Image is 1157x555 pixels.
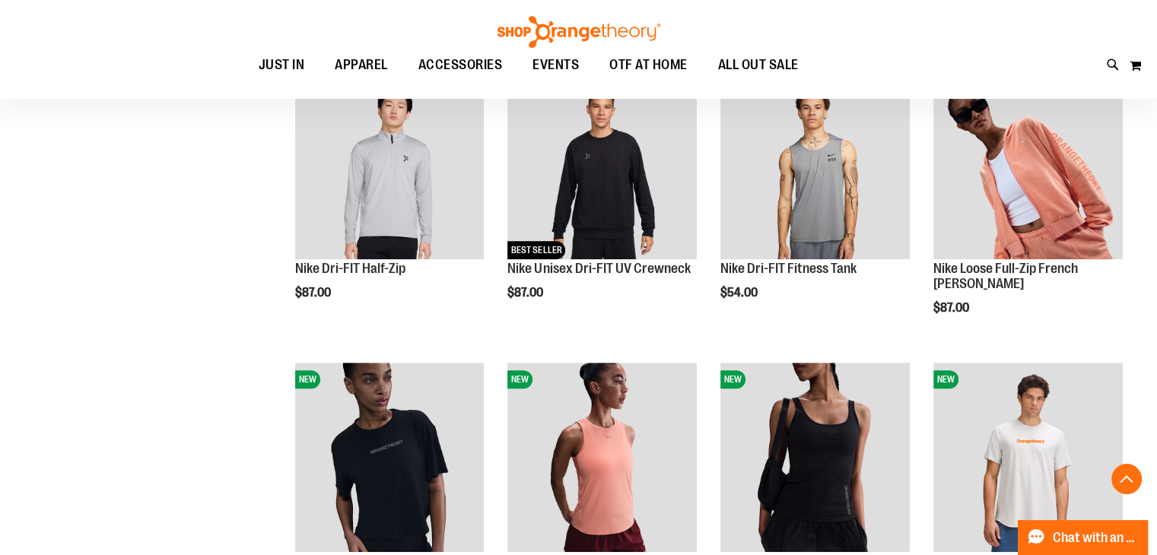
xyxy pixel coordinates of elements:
[507,70,697,259] img: Nike Unisex Dri-FIT UV Crewneck
[335,48,388,82] span: APPAREL
[500,62,704,338] div: product
[933,363,1123,554] a: lululemon Unisex License to Train Short SleeveNEW
[295,363,485,554] a: Nike Dri-FIT Cropped Short-SleeveNEW
[507,261,690,276] a: Nike Unisex Dri-FIT UV Crewneck
[418,48,503,82] span: ACCESSORIES
[295,261,405,276] a: Nike Dri-FIT Half-Zip
[295,70,485,259] img: Nike Dri-FIT Half-Zip
[295,363,485,552] img: Nike Dri-FIT Cropped Short-Sleeve
[507,286,545,300] span: $87.00
[720,370,745,388] span: NEW
[507,70,697,262] a: Nike Unisex Dri-FIT UV CrewneckNEWBEST SELLER
[720,261,857,276] a: Nike Dri-FIT Fitness Tank
[295,70,485,262] a: Nike Dri-FIT Half-ZipNEW
[507,241,565,259] span: BEST SELLER
[720,286,760,300] span: $54.00
[259,48,305,82] span: JUST IN
[933,370,958,388] span: NEW
[933,70,1123,259] img: Nike Loose Full-Zip French Terry Hoodie
[1111,464,1142,494] button: Back To Top
[933,70,1123,262] a: Nike Loose Full-Zip French Terry HoodieNEW
[288,62,492,338] div: product
[295,286,333,300] span: $87.00
[720,363,910,554] a: Nike Chill Knit TankNEW
[720,70,910,259] img: Nike Dri-FIT Fitness Tank
[507,363,697,554] a: Nike Dri-FIT TankNEW
[933,363,1123,552] img: lululemon Unisex License to Train Short Sleeve
[718,48,799,82] span: ALL OUT SALE
[713,62,917,338] div: product
[507,370,532,388] span: NEW
[495,16,663,48] img: Shop Orangetheory
[1018,520,1149,555] button: Chat with an Expert
[1053,531,1139,545] span: Chat with an Expert
[532,48,579,82] span: EVENTS
[295,370,320,388] span: NEW
[926,62,1130,353] div: product
[933,301,971,315] span: $87.00
[507,363,697,552] img: Nike Dri-FIT Tank
[720,363,910,552] img: Nike Chill Knit Tank
[609,48,688,82] span: OTF AT HOME
[720,70,910,262] a: Nike Dri-FIT Fitness TankNEW
[933,261,1078,291] a: Nike Loose Full-Zip French [PERSON_NAME]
